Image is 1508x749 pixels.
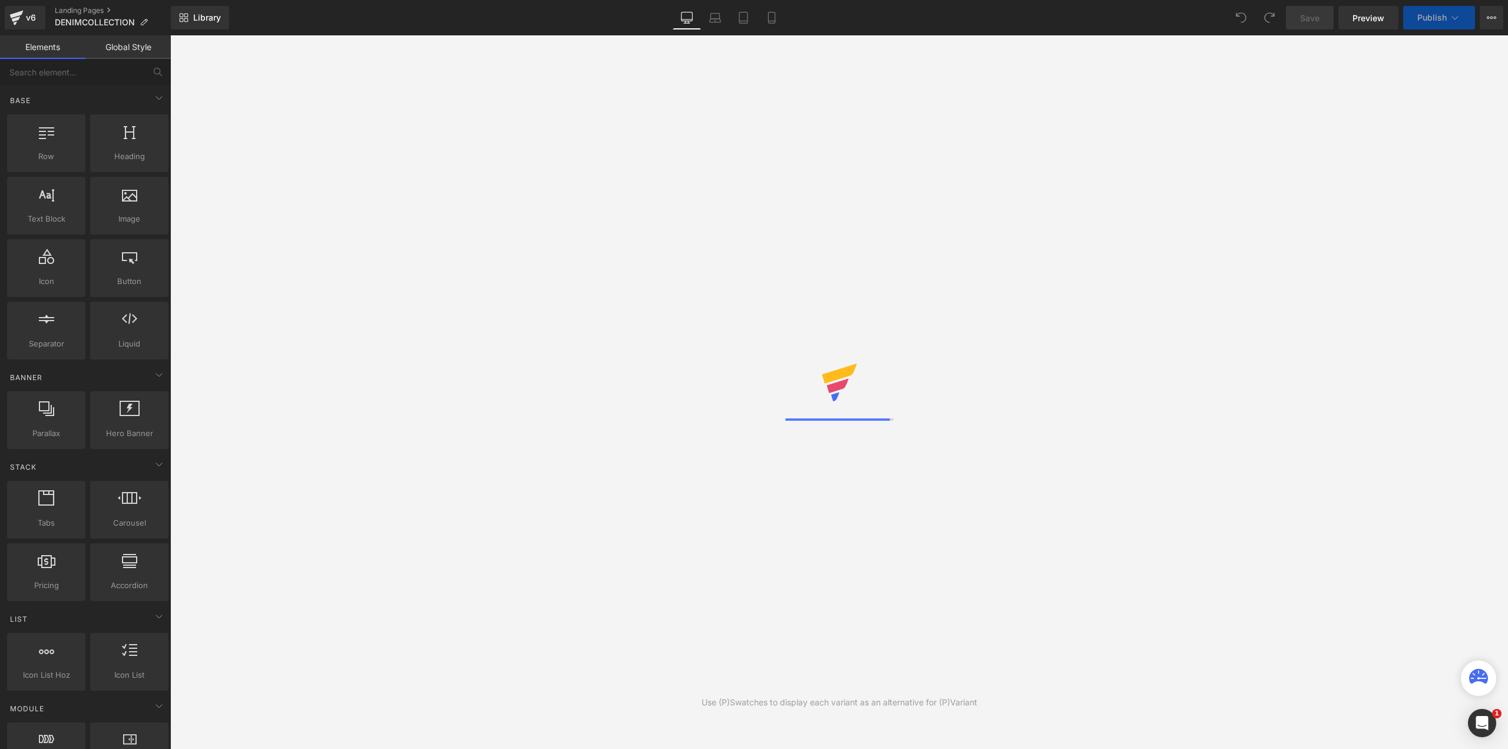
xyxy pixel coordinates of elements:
[1352,12,1384,24] span: Preview
[94,427,165,440] span: Hero Banner
[1492,709,1502,718] span: 1
[702,696,977,709] div: Use (P)Swatches to display each variant as an alternative for (P)Variant
[701,6,729,29] a: Laptop
[9,372,44,383] span: Banner
[758,6,786,29] a: Mobile
[94,275,165,288] span: Button
[9,703,45,714] span: Module
[24,10,38,25] div: v6
[1338,6,1398,29] a: Preview
[673,6,701,29] a: Desktop
[94,517,165,529] span: Carousel
[11,275,82,288] span: Icon
[11,150,82,163] span: Row
[9,461,38,473] span: Stack
[1468,709,1496,737] iframe: Intercom live chat
[85,35,171,59] a: Global Style
[94,338,165,350] span: Liquid
[11,579,82,592] span: Pricing
[11,213,82,225] span: Text Block
[11,517,82,529] span: Tabs
[193,12,221,23] span: Library
[55,18,135,27] span: DENIMCOLLECTION
[5,6,45,29] a: v6
[94,579,165,592] span: Accordion
[1300,12,1319,24] span: Save
[171,6,229,29] a: New Library
[1417,13,1447,22] span: Publish
[9,95,32,106] span: Base
[1229,6,1253,29] button: Undo
[11,338,82,350] span: Separator
[1258,6,1281,29] button: Redo
[55,6,171,15] a: Landing Pages
[11,427,82,440] span: Parallax
[94,213,165,225] span: Image
[9,613,29,625] span: List
[11,669,82,681] span: Icon List Hoz
[729,6,758,29] a: Tablet
[1480,6,1503,29] button: More
[1403,6,1475,29] button: Publish
[94,669,165,681] span: Icon List
[94,150,165,163] span: Heading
